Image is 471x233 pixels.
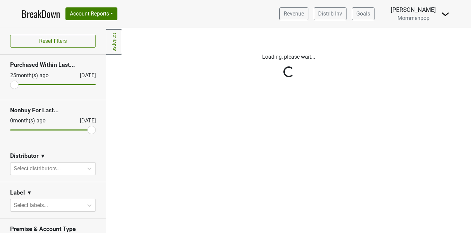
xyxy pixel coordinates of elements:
[65,7,117,20] button: Account Reports
[314,7,347,20] a: Distrib Inv
[106,29,122,55] a: Collapse
[111,53,466,61] p: Loading, please wait...
[397,15,430,21] span: Mommenpop
[279,7,308,20] a: Revenue
[352,7,375,20] a: Goals
[22,7,60,21] a: BreakDown
[391,5,436,14] div: [PERSON_NAME]
[441,10,449,18] img: Dropdown Menu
